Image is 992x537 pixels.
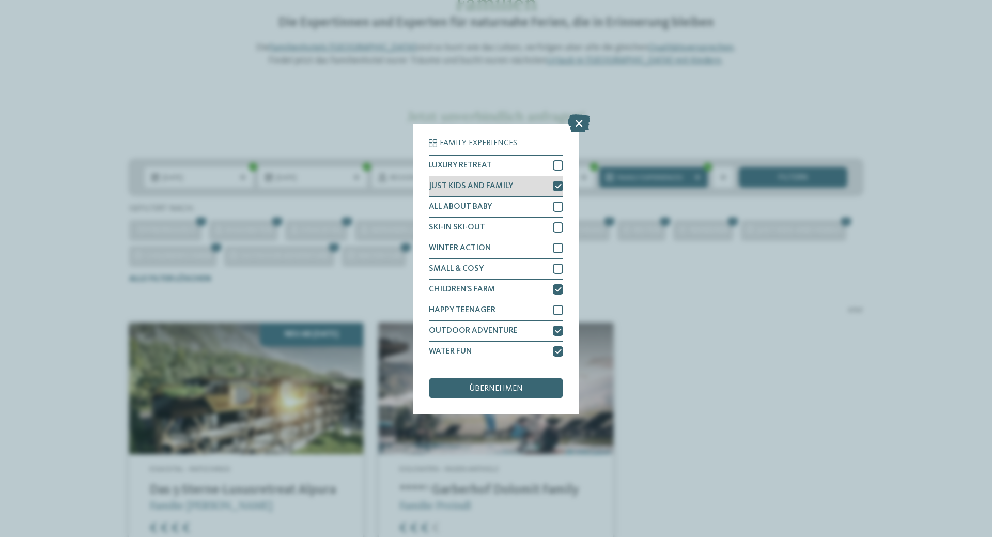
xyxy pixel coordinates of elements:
[429,347,472,356] span: WATER FUN
[469,385,523,393] span: übernehmen
[429,285,495,294] span: CHILDREN’S FARM
[429,306,495,314] span: HAPPY TEENAGER
[429,203,492,211] span: ALL ABOUT BABY
[429,182,513,190] span: JUST KIDS AND FAMILY
[429,161,492,170] span: LUXURY RETREAT
[429,327,518,335] span: OUTDOOR ADVENTURE
[429,265,484,273] span: SMALL & COSY
[429,244,491,252] span: WINTER ACTION
[440,139,517,147] span: Family Experiences
[429,223,485,232] span: SKI-IN SKI-OUT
